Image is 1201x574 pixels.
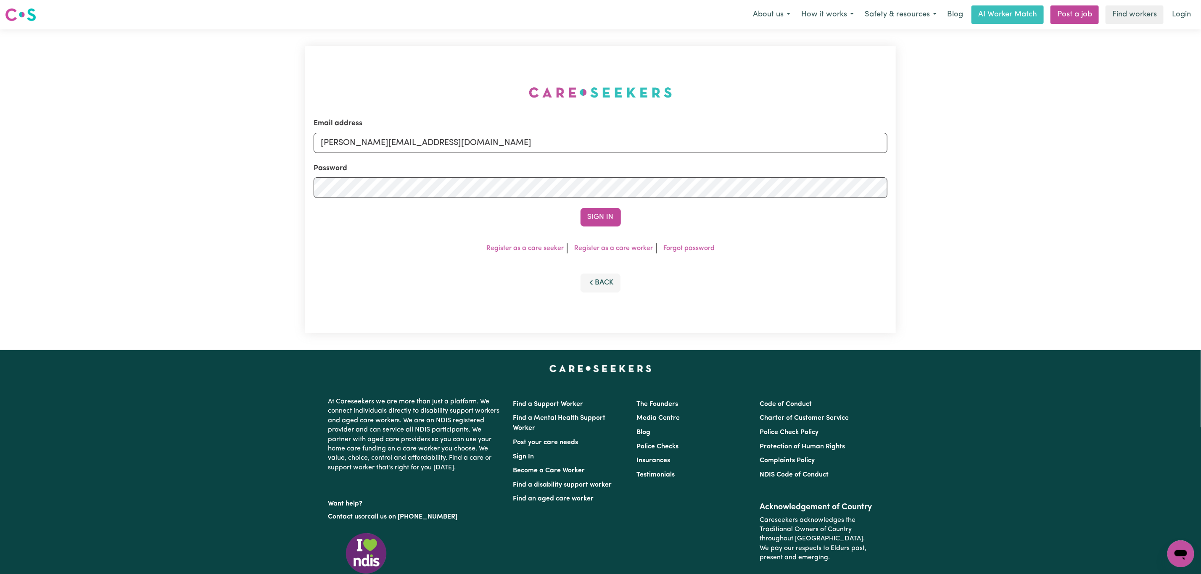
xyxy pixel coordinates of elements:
[760,415,849,421] a: Charter of Customer Service
[328,394,503,476] p: At Careseekers we are more than just a platform. We connect individuals directly to disability su...
[513,415,606,432] a: Find a Mental Health Support Worker
[747,6,796,24] button: About us
[760,401,812,408] a: Code of Conduct
[636,415,680,421] a: Media Centre
[942,5,968,24] a: Blog
[636,457,670,464] a: Insurances
[314,133,887,153] input: Email address
[328,496,503,508] p: Want help?
[513,401,583,408] a: Find a Support Worker
[760,471,829,478] a: NDIS Code of Conduct
[581,274,621,292] button: Back
[486,245,564,252] a: Register as a care seeker
[1106,5,1164,24] a: Find workers
[574,245,653,252] a: Register as a care worker
[314,118,362,129] label: Email address
[663,245,715,252] a: Forgot password
[5,5,36,24] a: Careseekers logo
[513,482,612,488] a: Find a disability support worker
[1167,5,1196,24] a: Login
[328,509,503,525] p: or
[971,5,1044,24] a: AI Worker Match
[636,471,675,478] a: Testimonials
[859,6,942,24] button: Safety & resources
[513,453,534,460] a: Sign In
[368,513,458,520] a: call us on [PHONE_NUMBER]
[328,513,362,520] a: Contact us
[1167,540,1194,567] iframe: Button to launch messaging window, conversation in progress
[5,7,36,22] img: Careseekers logo
[636,429,650,436] a: Blog
[513,467,585,474] a: Become a Care Worker
[760,457,815,464] a: Complaints Policy
[636,401,678,408] a: The Founders
[549,365,652,372] a: Careseekers home page
[581,208,621,226] button: Sign In
[513,439,578,446] a: Post your care needs
[760,502,873,512] h2: Acknowledgement of Country
[1051,5,1099,24] a: Post a job
[760,429,818,436] a: Police Check Policy
[760,443,845,450] a: Protection of Human Rights
[760,512,873,566] p: Careseekers acknowledges the Traditional Owners of Country throughout [GEOGRAPHIC_DATA]. We pay o...
[796,6,859,24] button: How it works
[636,443,678,450] a: Police Checks
[314,163,347,174] label: Password
[513,495,594,502] a: Find an aged care worker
